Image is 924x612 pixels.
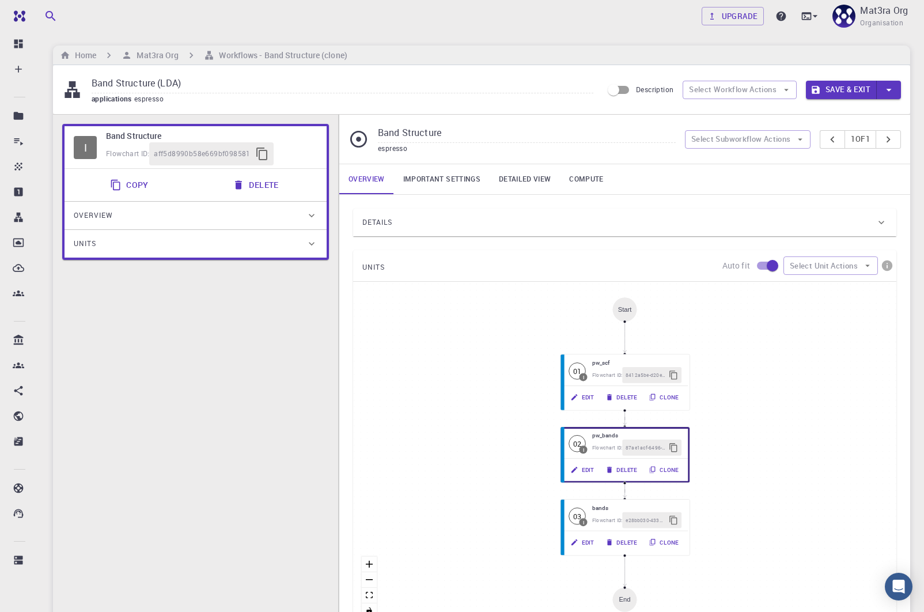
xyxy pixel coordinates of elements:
span: Flowchart ID: [106,149,149,158]
button: Delete [600,534,643,550]
button: Delete [226,173,287,197]
span: applications [92,94,134,103]
button: Clone [643,462,685,478]
span: Flowchart ID: [592,444,623,451]
div: Start [618,306,632,313]
div: I [582,447,584,452]
div: Start [613,297,637,322]
div: pager [820,130,901,149]
button: Clone [643,534,685,550]
div: 02 [569,435,585,452]
h6: Workflows - Band Structure (clone) [214,49,347,62]
span: Description [636,85,673,94]
img: logo [9,10,25,22]
button: Select Unit Actions [783,256,878,275]
span: Idle [569,435,585,452]
span: Idle [569,508,585,524]
button: 1of1 [845,130,876,149]
span: espresso [378,143,407,153]
button: zoom in [362,557,377,572]
div: 01 [569,362,585,379]
button: Edit [566,389,601,405]
span: Details [362,213,392,232]
span: Idle [569,362,585,379]
span: espresso [134,94,168,103]
button: Clone [643,389,685,405]
span: Idle [74,136,97,159]
div: Overview [65,202,327,229]
span: Organisation [860,17,903,29]
div: Details [353,209,896,236]
h6: bands [592,504,681,512]
span: Overview [74,206,113,225]
a: Important settings [394,164,490,194]
button: Select Workflow Actions [683,81,797,99]
div: 02Ipw_bandsFlowchart ID:87ae1acf-6496-4e59-a47b-55a89d6edaadEditDeleteClone [561,426,690,483]
nav: breadcrumb [58,49,350,62]
button: Upgrade [702,7,764,25]
span: aff5d8990b58e669bf098581 [154,148,251,160]
button: fit view [362,588,377,603]
p: Auto fit [722,260,750,271]
div: I [74,136,97,159]
h6: pw_scf [592,358,681,367]
button: Save & Exit [806,81,877,99]
div: End [619,596,631,603]
div: Units [65,230,327,258]
button: info [878,256,896,275]
a: Detailed view [490,164,560,194]
span: 8412a5be-d20e-4199-a757-9c6130376316 [626,371,665,379]
span: 87ae1acf-6496-4e59-a47b-55a89d6edaad [626,444,665,452]
div: I [582,520,584,524]
button: Delete [600,389,643,405]
button: Copy [103,173,158,197]
div: 03IbandsFlowchart ID:e28bb030-433d-422f-a1a0-75614a98cee0EditDeleteClone [561,499,690,556]
a: Overview [339,164,394,194]
h6: pw_bands [592,431,681,440]
div: 01Ipw_scfFlowchart ID:8412a5be-d20e-4199-a757-9c6130376316EditDeleteClone [561,354,690,410]
p: Mat3ra Org [860,3,908,17]
div: I [582,375,584,379]
button: Edit [566,462,601,478]
span: e28bb030-433d-422f-a1a0-75614a98cee0 [626,516,665,524]
div: End [613,588,637,612]
span: Flowchart ID: [592,372,623,378]
div: Open Intercom Messenger [885,573,912,600]
button: Select Subworkflow Actions [685,130,811,149]
button: Edit [566,534,601,550]
span: Units [74,235,96,253]
span: Flowchart ID: [592,517,623,523]
img: Mat3ra Org [832,5,855,28]
button: Delete [600,462,643,478]
h6: Mat3ra Org [132,49,179,62]
h6: Home [70,49,96,62]
button: zoom out [362,572,377,588]
h6: Band Structure [106,130,317,142]
div: 03 [569,508,585,524]
span: UNITS [362,258,385,277]
a: Compute [560,164,612,194]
